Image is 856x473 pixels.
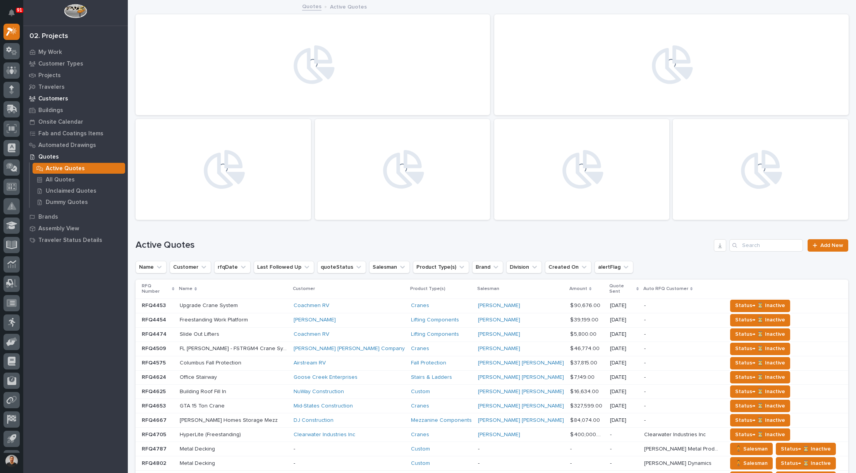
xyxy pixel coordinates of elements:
[38,107,63,114] p: Buildings
[735,444,768,454] span: 🧍 Salesman
[644,401,647,409] p: -
[570,459,573,467] p: -
[730,385,790,398] button: Status→ ⏳ Inactive
[38,49,62,56] p: My Work
[3,453,20,469] button: users-avatar
[735,401,785,411] span: Status→ ⏳ Inactive
[38,154,59,161] p: Quotes
[38,72,61,79] p: Projects
[730,428,790,441] button: Status→ ⏳ Inactive
[735,358,785,368] span: Status→ ⏳ Inactive
[643,285,688,293] p: Auto RFQ Customer
[735,430,785,439] span: Status→ ⏳ Inactive
[294,374,358,381] a: Goose Creek Enterprises
[23,46,128,58] a: My Work
[142,459,168,467] p: RFQ4802
[136,342,848,356] tr: RFQ4509RFQ4509 FL [PERSON_NAME] - FSTRGM4 Crane SystemFL [PERSON_NAME] - FSTRGM4 Crane System [PE...
[136,442,848,456] tr: RFQ4787RFQ4787 Metal DeckingMetal Decking -Custom --- -[PERSON_NAME] Metal Products[PERSON_NAME] ...
[180,459,217,467] p: Metal Decking
[294,460,405,467] p: -
[23,128,128,139] a: Fab and Coatings Items
[294,360,326,366] a: Airstream RV
[136,413,848,428] tr: RFQ4667RFQ4667 [PERSON_NAME] Homes Storage Mezz[PERSON_NAME] Homes Storage Mezz DJ Construction M...
[506,261,542,273] button: Division
[411,360,446,366] a: Fall Protection
[38,225,79,232] p: Assembly View
[644,301,647,309] p: -
[38,84,65,91] p: Travelers
[294,403,353,409] a: Mid-States Construction
[23,211,128,223] a: Brands
[776,457,836,470] button: Status→ ⏳ Inactive
[570,358,599,366] p: $ 37,815.00
[478,460,564,467] p: -
[142,344,168,352] p: RFQ4509
[23,93,128,104] a: Customers
[735,416,785,425] span: Status→ ⏳ Inactive
[23,58,128,69] a: Customer Types
[808,239,848,252] a: Add New
[411,302,429,309] a: Cranes
[477,285,499,293] p: Salesman
[180,430,242,438] p: HyperLite (Freestanding)
[180,444,217,452] p: Metal Decking
[23,223,128,234] a: Assembly View
[411,417,472,424] a: Mezzanine Components
[644,344,647,352] p: -
[136,399,848,413] tr: RFQ4653RFQ4653 GTA 15 Ton CraneGTA 15 Ton Crane Mid-States Construction Cranes [PERSON_NAME] [PER...
[23,151,128,162] a: Quotes
[735,301,785,310] span: Status→ ⏳ Inactive
[610,345,638,352] p: [DATE]
[142,401,167,409] p: RFQ4653
[136,327,848,342] tr: RFQ4474RFQ4474 Slide Out LiftersSlide Out Lifters Coachmen RV Lifting Components [PERSON_NAME] $ ...
[142,416,168,424] p: RFQ4667
[410,285,445,293] p: Product Type(s)
[735,373,785,382] span: Status→ ⏳ Inactive
[730,443,773,455] button: 🧍 Salesman
[735,344,785,353] span: Status→ ⏳ Inactive
[180,358,243,366] p: Columbus Fall Protection
[570,444,573,452] p: -
[730,343,790,355] button: Status→ ⏳ Inactive
[302,2,321,10] a: Quotes
[730,457,773,470] button: 🧍 Salesman
[142,430,168,438] p: RFQ4705
[46,176,75,183] p: All Quotes
[142,330,168,338] p: RFQ4474
[478,317,520,323] a: [PERSON_NAME]
[214,261,251,273] button: rfqDate
[179,285,193,293] p: Name
[3,5,20,21] button: Notifications
[644,315,647,323] p: -
[180,330,221,338] p: Slide Out Lifters
[293,285,315,293] p: Customer
[776,443,836,455] button: Status→ ⏳ Inactive
[478,374,564,381] a: [PERSON_NAME] [PERSON_NAME]
[595,261,633,273] button: alertFlag
[136,385,848,399] tr: RFQ4625RFQ4625 Building Roof Fill InBuilding Roof Fill In NuWay Construction Custom [PERSON_NAME]...
[136,240,711,251] h1: Active Quotes
[411,446,430,452] a: Custom
[180,315,249,323] p: Freestanding Work Platform
[294,345,405,352] a: [PERSON_NAME] [PERSON_NAME] Company
[294,432,355,438] a: Clearwater Industries Inc
[294,446,405,452] p: -
[610,388,638,395] p: [DATE]
[294,417,333,424] a: DJ Construction
[136,299,848,313] tr: RFQ4453RFQ4453 Upgrade Crane SystemUpgrade Crane System Coachmen RV Cranes [PERSON_NAME] $ 90,676...
[38,142,96,149] p: Automated Drawings
[30,185,128,196] a: Unclaimed Quotes
[644,459,713,467] p: [PERSON_NAME] Dynamics
[30,174,128,185] a: All Quotes
[644,330,647,338] p: -
[411,374,452,381] a: Stairs & Ladders
[570,430,605,438] p: $ 400,000.00
[570,330,598,338] p: $ 5,800.00
[730,400,790,412] button: Status→ ⏳ Inactive
[23,139,128,151] a: Automated Drawings
[294,331,329,338] a: Coachmen RV
[570,401,604,409] p: $ 327,599.00
[180,344,289,352] p: FL [PERSON_NAME] - FSTRGM4 Crane System
[17,7,22,13] p: 91
[730,371,790,383] button: Status→ ⏳ Inactive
